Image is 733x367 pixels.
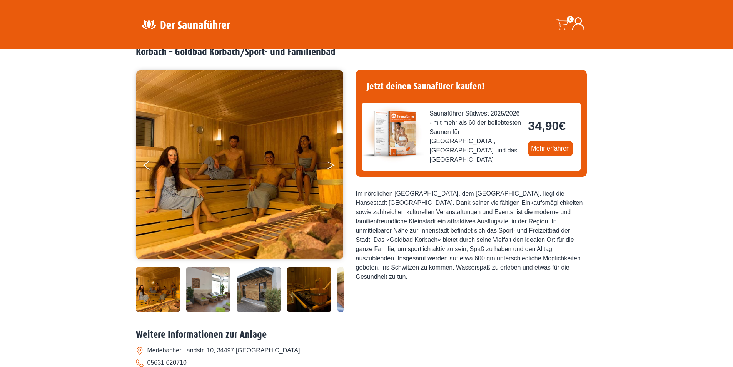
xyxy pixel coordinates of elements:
[430,109,522,164] span: Saunaführer Südwest 2025/2026 - mit mehr als 60 der beliebtesten Saunen für [GEOGRAPHIC_DATA], [G...
[362,76,581,97] h4: Jetzt deinen Saunafürer kaufen!
[528,119,566,133] bdi: 34,90
[362,103,424,164] img: der-saunafuehrer-2025-suedwest.jpg
[144,157,163,176] button: Previous
[136,46,598,58] h2: Korbach – Goldbad Korbach/Sport- und Familienbad
[559,119,566,133] span: €
[567,16,574,23] span: 0
[528,141,573,156] a: Mehr erfahren
[327,157,346,176] button: Next
[356,189,587,282] div: Im nördlichen [GEOGRAPHIC_DATA], dem [GEOGRAPHIC_DATA], liegt die Hansestadt [GEOGRAPHIC_DATA]. D...
[136,329,598,341] h2: Weitere Informationen zur Anlage
[136,344,598,357] li: Medebacher Landstr. 10, 34497 [GEOGRAPHIC_DATA]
